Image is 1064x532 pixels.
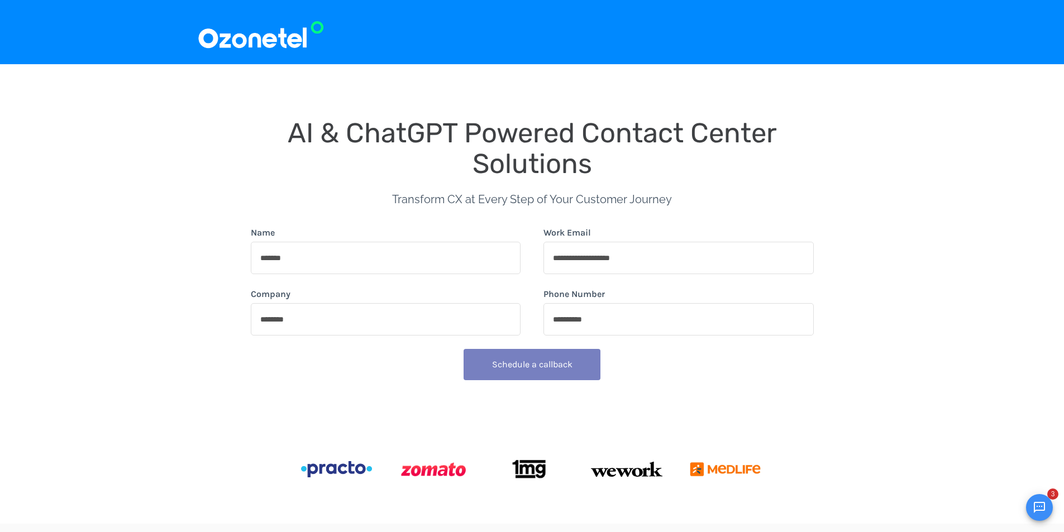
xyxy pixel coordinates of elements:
label: Phone Number [543,287,605,301]
span: Transform CX at Every Step of Your Customer Journey [392,193,672,206]
label: Work Email [543,226,591,239]
span: 3 [1047,488,1058,500]
form: form [251,226,814,385]
label: Name [251,226,275,239]
label: Company [251,287,290,301]
button: Schedule a callback [464,349,600,380]
span: AI & ChatGPT Powered Contact Center Solutions [288,117,784,180]
button: Open chat [1026,494,1053,521]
